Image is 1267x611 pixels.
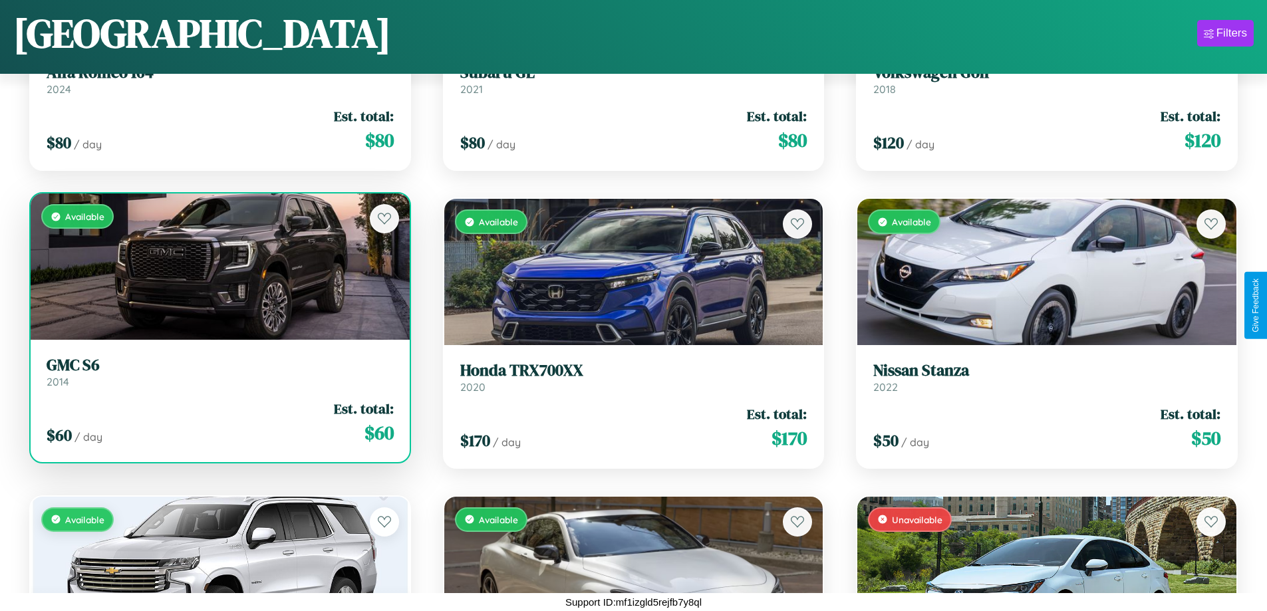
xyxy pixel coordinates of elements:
[334,106,394,126] span: Est. total:
[47,375,69,388] span: 2014
[1161,404,1220,424] span: Est. total:
[65,514,104,525] span: Available
[460,361,807,380] h3: Honda TRX700XX
[365,127,394,154] span: $ 80
[873,63,1220,96] a: Volkswagen Golf2018
[460,82,483,96] span: 2021
[47,132,71,154] span: $ 80
[1216,27,1247,40] div: Filters
[47,82,71,96] span: 2024
[364,420,394,446] span: $ 60
[74,430,102,443] span: / day
[460,132,485,154] span: $ 80
[901,435,929,449] span: / day
[479,216,518,227] span: Available
[493,435,521,449] span: / day
[873,132,904,154] span: $ 120
[778,127,807,154] span: $ 80
[460,429,490,451] span: $ 170
[892,514,942,525] span: Unavailable
[873,82,896,96] span: 2018
[1191,425,1220,451] span: $ 50
[747,404,807,424] span: Est. total:
[1161,106,1220,126] span: Est. total:
[13,6,391,61] h1: [GEOGRAPHIC_DATA]
[460,380,486,394] span: 2020
[565,593,702,611] p: Support ID: mf1izgld5rejfb7y8ql
[47,356,394,388] a: GMC S62014
[47,63,394,96] a: Alfa Romeo 1642024
[460,361,807,394] a: Honda TRX700XX2020
[747,106,807,126] span: Est. total:
[1185,127,1220,154] span: $ 120
[873,361,1220,394] a: Nissan Stanza2022
[334,399,394,418] span: Est. total:
[47,356,394,375] h3: GMC S6
[907,138,934,151] span: / day
[892,216,931,227] span: Available
[460,63,807,96] a: Subaru GL2021
[772,425,807,451] span: $ 170
[873,380,898,394] span: 2022
[873,361,1220,380] h3: Nissan Stanza
[65,211,104,222] span: Available
[1251,279,1260,332] div: Give Feedback
[1197,20,1254,47] button: Filters
[74,138,102,151] span: / day
[873,429,899,451] span: $ 50
[479,514,518,525] span: Available
[47,424,72,446] span: $ 60
[488,138,515,151] span: / day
